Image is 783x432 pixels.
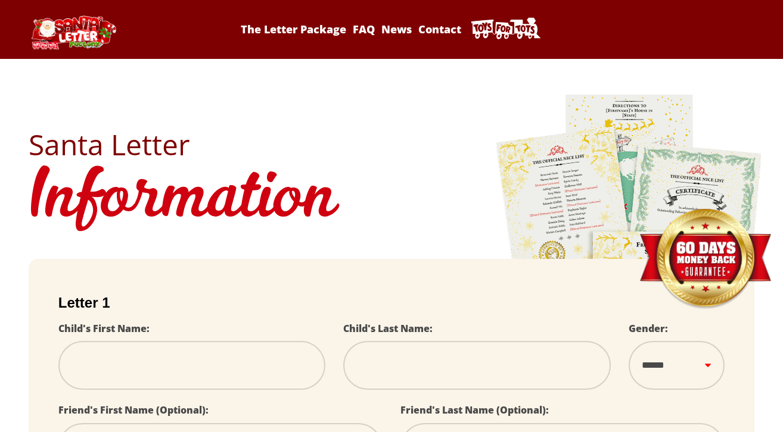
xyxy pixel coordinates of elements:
[495,93,763,425] img: letters.png
[58,322,150,335] label: Child's First Name:
[629,322,668,335] label: Gender:
[29,130,754,159] h2: Santa Letter
[29,159,754,241] h1: Information
[417,22,464,36] a: Contact
[238,22,348,36] a: The Letter Package
[29,15,118,49] img: Santa Letter Logo
[343,322,433,335] label: Child's Last Name:
[638,208,772,310] img: Money Back Guarantee
[400,403,549,417] label: Friend's Last Name (Optional):
[58,403,209,417] label: Friend's First Name (Optional):
[379,22,414,36] a: News
[350,22,377,36] a: FAQ
[58,295,725,311] h2: Letter 1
